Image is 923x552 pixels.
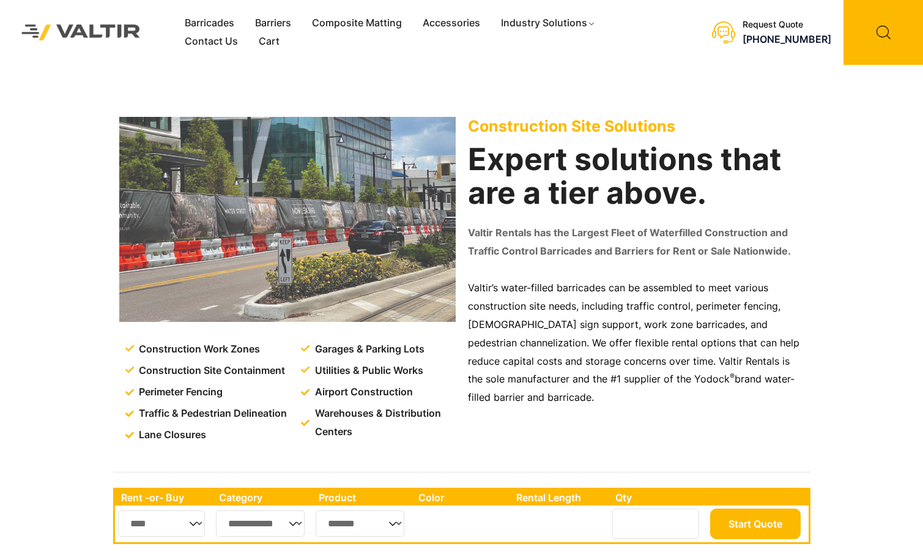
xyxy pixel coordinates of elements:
[710,509,801,539] button: Start Quote
[213,490,313,505] th: Category
[491,14,606,32] a: Industry Solutions
[245,14,302,32] a: Barriers
[510,490,609,505] th: Rental Length
[115,490,213,505] th: Rent -or- Buy
[468,224,804,261] p: Valtir Rentals has the Largest Fleet of Waterfilled Construction and Traffic Control Barricades a...
[136,383,223,401] span: Perimeter Fencing
[312,362,423,380] span: Utilities & Public Works
[312,405,458,441] span: Warehouses & Distribution Centers
[136,362,285,380] span: Construction Site Containment
[174,32,248,51] a: Contact Us
[609,490,706,505] th: Qty
[312,383,413,401] span: Airport Construction
[468,279,804,407] p: Valtir’s water-filled barricades can be assembled to meet various construction site needs, includ...
[468,143,804,210] h2: Expert solutions that are a tier above.
[174,14,245,32] a: Barricades
[9,12,153,53] img: Valtir Rentals
[312,340,424,359] span: Garages & Parking Lots
[468,117,804,135] p: Construction Site Solutions
[136,340,260,359] span: Construction Work Zones
[743,20,831,30] div: Request Quote
[730,371,735,381] sup: ®
[136,405,287,423] span: Traffic & Pedestrian Delineation
[136,426,206,444] span: Lane Closures
[412,490,511,505] th: Color
[302,14,412,32] a: Composite Matting
[412,14,491,32] a: Accessories
[248,32,290,51] a: Cart
[313,490,412,505] th: Product
[743,33,831,45] a: [PHONE_NUMBER]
